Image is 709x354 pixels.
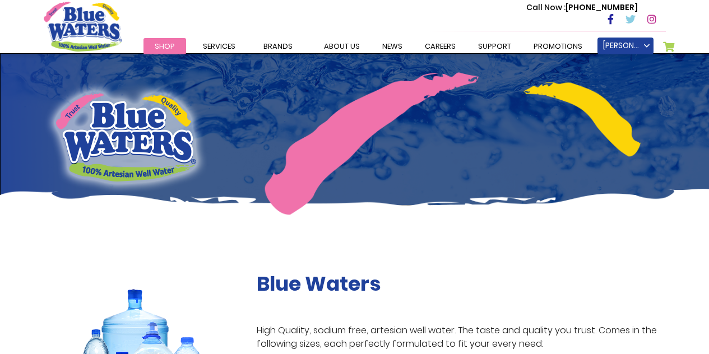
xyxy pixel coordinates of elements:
a: store logo [44,2,122,51]
p: High Quality, sodium free, artesian well water. The taste and quality you trust. Comes in the fol... [257,324,666,351]
a: careers [414,38,467,54]
span: Call Now : [526,2,566,13]
span: Shop [155,41,175,52]
a: Services [192,38,247,54]
a: [PERSON_NAME] [597,38,654,54]
span: Brands [263,41,293,52]
a: support [467,38,522,54]
a: about us [313,38,371,54]
a: News [371,38,414,54]
a: Brands [252,38,304,54]
a: Promotions [522,38,594,54]
h2: Blue Waters [257,272,666,296]
a: Shop [143,38,186,54]
p: [PHONE_NUMBER] [526,2,638,13]
span: Services [203,41,235,52]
